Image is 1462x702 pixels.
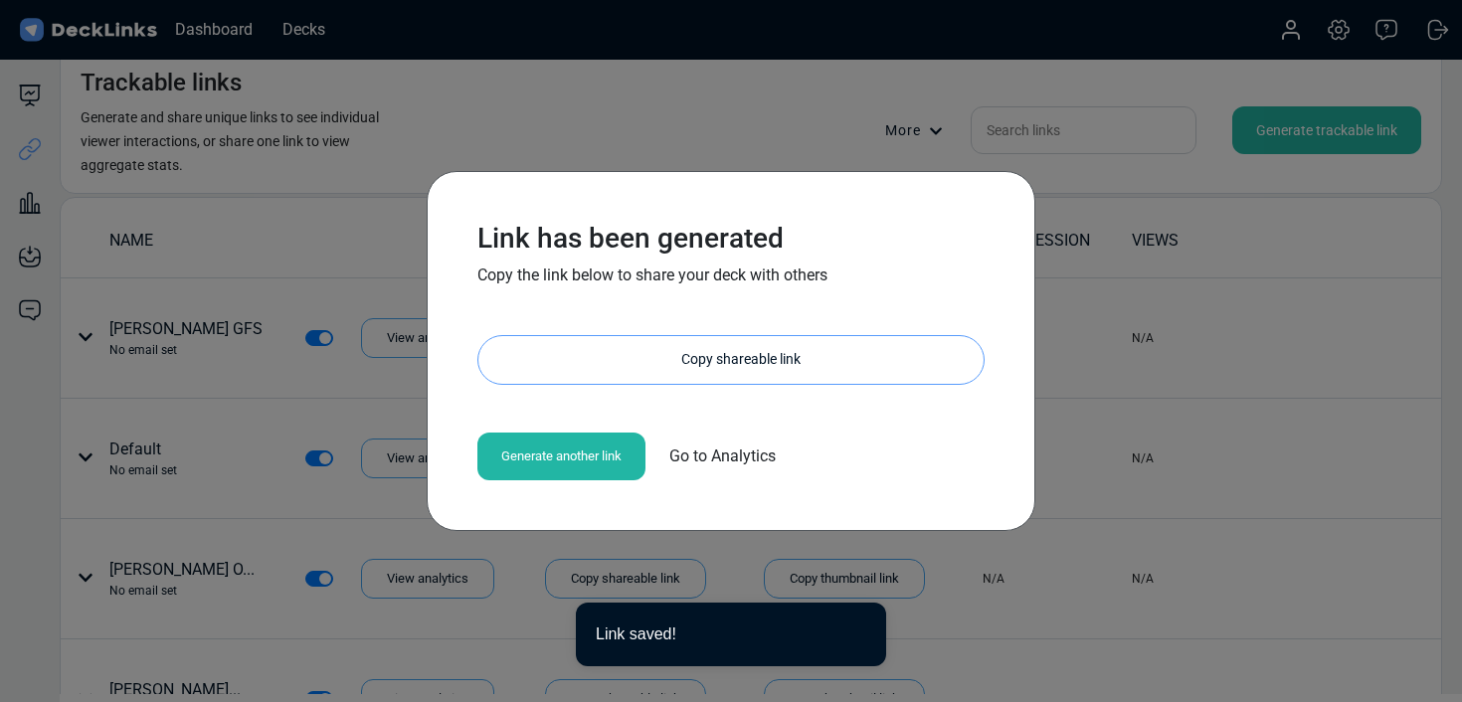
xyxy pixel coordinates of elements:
[477,265,827,284] span: Copy the link below to share your deck with others
[669,444,776,468] span: Go to Analytics
[596,622,854,646] div: Link saved!
[498,336,984,384] div: Copy shareable link
[854,622,866,643] button: close
[477,433,645,480] div: Generate another link
[477,222,985,256] h3: Link has been generated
